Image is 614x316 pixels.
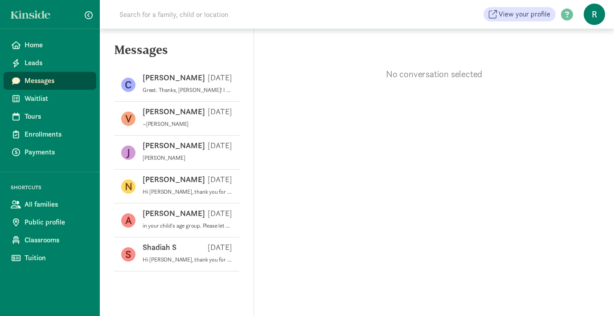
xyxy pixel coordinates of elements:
a: Public profile [4,213,96,231]
p: No conversation selected [254,68,614,80]
figure: C [121,78,135,92]
a: Enrollments [4,125,96,143]
span: Waitlist [25,93,89,104]
h5: Messages [100,43,254,64]
p: [DATE] [208,140,232,151]
figure: A [121,213,135,228]
span: Enrollments [25,129,89,140]
span: Tuition [25,253,89,263]
p: ~[PERSON_NAME] [143,121,232,128]
p: [DATE] [208,174,232,185]
p: Hi [PERSON_NAME], thank you for your interest in Pike Market Child Care and Preschool. It sounds ... [143,188,232,195]
p: [PERSON_NAME] [143,106,205,117]
p: [PERSON_NAME] [143,174,205,185]
span: Home [25,40,89,50]
a: Tuition [4,249,96,267]
a: All families [4,195,96,213]
p: [PERSON_NAME] [143,154,232,162]
p: [DATE] [208,106,232,117]
p: [DATE] [208,208,232,219]
span: Tours [25,111,89,122]
p: Hi [PERSON_NAME], thank you for your interest in Pike Market Child Care and Preschool. I am curio... [143,256,232,263]
span: Public profile [25,217,89,228]
span: Payments [25,147,89,158]
a: View your profile [483,7,556,21]
p: in your child's age group. Please let me know if you would like to take a tour. Good times for me... [143,222,232,229]
figure: N [121,179,135,194]
p: [PERSON_NAME] [143,208,205,219]
span: R [584,4,605,25]
a: Classrooms [4,231,96,249]
figure: J [121,146,135,160]
a: Messages [4,72,96,90]
p: [PERSON_NAME] [143,72,205,83]
a: Tours [4,108,96,125]
figure: S [121,247,135,262]
a: Payments [4,143,96,161]
p: [DATE] [208,72,232,83]
span: View your profile [499,9,550,20]
figure: V [121,112,135,126]
span: All families [25,199,89,210]
p: Shadiah S [143,242,176,253]
input: Search for a family, child or location [114,5,364,23]
a: Waitlist [4,90,96,108]
p: Great. Thanks, [PERSON_NAME]! I don't see the attachment, so I will send you an email. See you [D... [143,87,232,94]
span: Leads [25,58,89,68]
span: Classrooms [25,235,89,245]
p: [PERSON_NAME] [143,140,205,151]
span: Messages [25,75,89,86]
a: Home [4,36,96,54]
p: [DATE] [208,242,232,253]
a: Leads [4,54,96,72]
